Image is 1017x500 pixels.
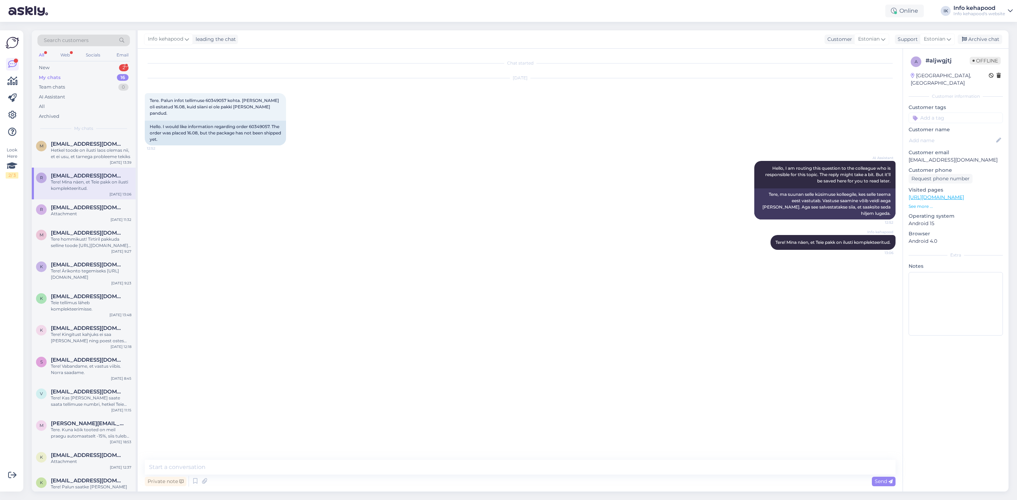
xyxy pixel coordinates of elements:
p: Android 4.0 [909,237,1003,245]
p: [EMAIL_ADDRESS][DOMAIN_NAME] [909,156,1003,164]
div: AI Assistant [39,94,65,101]
div: Tere. Kuna kõik tooted on meil praegu automaatselt -15%, siis tulebki koodi kasutades topelt [DEM... [51,427,131,439]
p: Customer email [909,149,1003,156]
span: katrinolesk@gmail.com [51,325,124,331]
span: valterelve@gmail.com [51,388,124,395]
span: Hello, I am routing this question to the colleague who is responsible for this topic. The reply m... [765,165,892,183]
div: Support [895,36,918,43]
div: Customer [825,36,852,43]
span: k [40,264,43,269]
div: Archive chat [958,35,1002,44]
span: marinagalina0@icloud.com [51,141,124,147]
span: kristel.kiholane@mail.ee [51,261,124,268]
div: Info kehapood's website [953,11,1005,17]
span: m [40,143,43,149]
div: All [37,50,46,60]
div: Online [885,5,924,17]
span: Offline [970,57,1001,65]
span: sirlipolts@gmail.com [51,357,124,363]
div: New [39,64,49,71]
div: Customer information [909,93,1003,100]
div: [DATE] 12:37 [110,465,131,470]
p: Customer tags [909,104,1003,111]
div: Archived [39,113,59,120]
span: madli.sisask@mail.ee [51,230,124,236]
div: 2 [119,64,129,71]
div: IK [941,6,951,16]
div: Info kehapood [953,5,1005,11]
div: Web [59,50,71,60]
span: Send [875,478,893,484]
div: Extra [909,252,1003,258]
span: r [40,207,43,212]
div: Hello. I would like information regarding order 60349057. The order was placed 16.08, but the pac... [145,121,286,145]
span: s [40,359,43,365]
span: k [40,296,43,301]
span: Estonian [858,35,880,43]
div: [DATE] 11:15 [111,408,131,413]
div: Chat started [145,60,896,66]
div: Team chats [39,84,65,91]
span: AI Assistant [867,155,893,161]
div: [DATE] 9:27 [111,249,131,254]
span: Estonian [924,35,945,43]
div: Tere! Kas [PERSON_NAME] saate saata tellimuse numbri, hetkel Teie nimega ma tellimust ei leidnud. [51,395,131,408]
p: Android 15 [909,220,1003,227]
p: Customer phone [909,167,1003,174]
div: [DATE] 13:39 [110,160,131,165]
div: [DATE] 12:18 [111,344,131,349]
div: 2 / 3 [6,172,18,179]
span: 12:52 [867,220,893,225]
span: Tere! Mina näen, et Teie pakk on ilusti komplekteeritud. [775,240,891,245]
p: Browser [909,230,1003,237]
div: [DATE] 13:06 [109,192,131,197]
div: [DATE] 18:53 [110,439,131,445]
input: Add name [909,137,995,144]
div: Socials [84,50,102,60]
span: 12:52 [147,146,173,151]
span: ksaarkopli@gmail.com [51,477,124,484]
div: [DATE] 8:45 [111,376,131,381]
span: k [40,454,43,460]
div: Tere! Mina näen, et Teie pakk on ilusti komplekteeritud. [51,179,131,192]
span: kirsika.kalev@gmail.com [51,293,124,300]
span: rootbeauty885@gmail.com [51,204,124,211]
a: [URL][DOMAIN_NAME] [909,194,964,200]
span: r [40,175,43,180]
div: Attachment [51,211,131,217]
div: My chats [39,74,61,81]
p: Visited pages [909,186,1003,194]
div: Tere! Kingitust kahjuks ei saa [PERSON_NAME] ning poest ostes kehtivad soodustused, miinimum summ... [51,331,131,344]
span: 13:06 [867,250,893,255]
span: m [40,423,43,428]
div: # aljwgjtj [926,56,970,65]
div: Attachment [51,458,131,465]
span: Tere. Palun infot tellimuse 60349057 kohta. [PERSON_NAME] oli esitatud 16.08, kuid siiani ei ole ... [150,98,280,116]
div: Tere hommikust! Tirtiril pakkuda selline toode [URL][DOMAIN_NAME]. Teistelt firmadelt on näiteks ... [51,236,131,249]
span: My chats [74,125,93,132]
span: Search customers [44,37,89,44]
span: v [40,391,43,396]
div: Look Here [6,147,18,179]
p: See more ... [909,203,1003,210]
div: 16 [117,74,129,81]
a: Info kehapoodInfo kehapood's website [953,5,1013,17]
div: Hetkel toode on ilusti laos olemas nii, et ei usu, et tarnega probleeme tekiks [51,147,131,160]
div: 0 [118,84,129,91]
span: k [40,327,43,333]
input: Add a tag [909,113,1003,123]
p: Operating system [909,212,1003,220]
div: Tere! Ärikonto tegemiseks [URL][DOMAIN_NAME] [51,268,131,281]
div: Email [115,50,130,60]
span: m [40,232,43,237]
div: [DATE] 9:23 [111,281,131,286]
p: Customer name [909,126,1003,133]
span: k [40,480,43,485]
div: All [39,103,45,110]
div: Request phone number [909,174,973,183]
div: Private note [145,477,186,486]
div: leading the chat [193,36,236,43]
div: Tere! Vabandame, et vastus viibis. Norra saadame. [51,363,131,376]
div: [DATE] [145,75,896,81]
div: [DATE] 13:48 [109,312,131,318]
